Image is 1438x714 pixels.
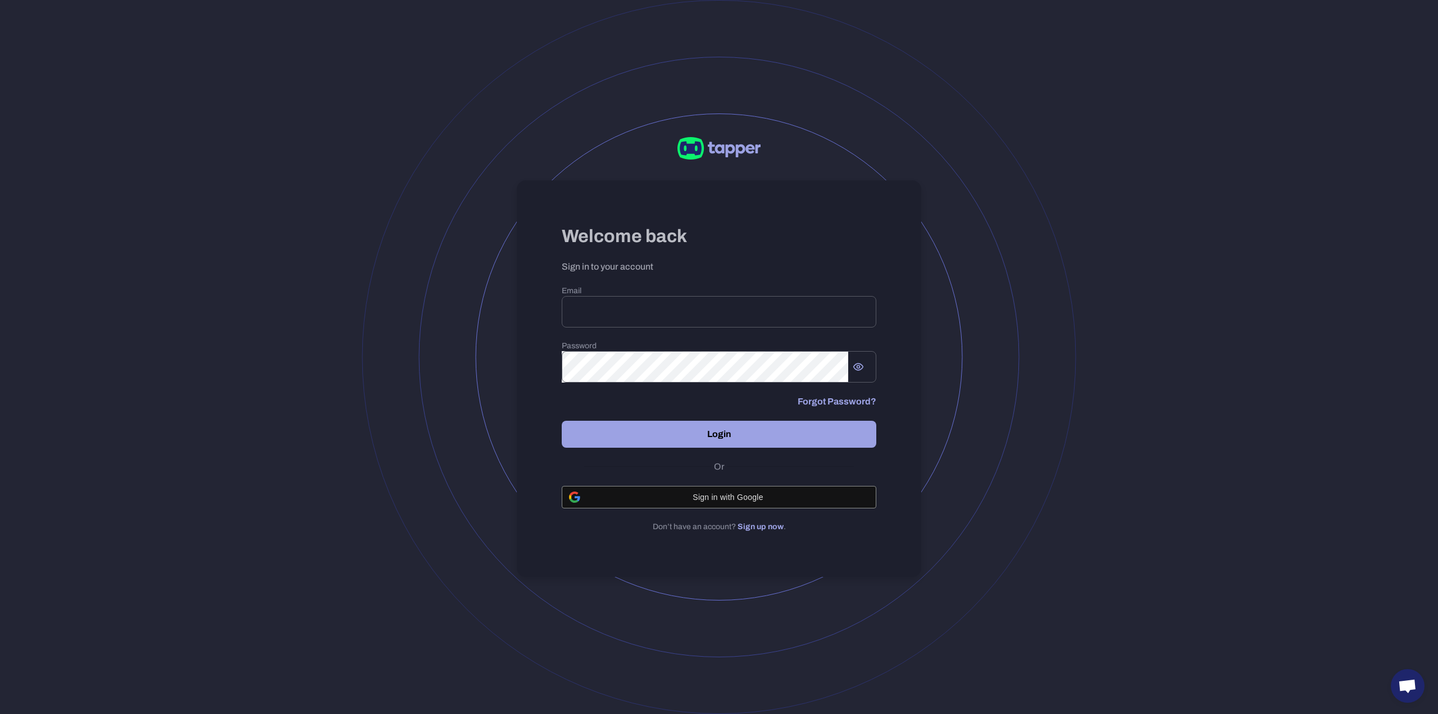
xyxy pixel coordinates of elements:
p: Sign in to your account [562,261,876,272]
button: Show password [848,357,868,377]
button: Login [562,421,876,448]
span: Or [711,461,727,472]
p: Don’t have an account? . [562,522,876,532]
span: Sign in with Google [587,493,869,502]
a: Sign up now [738,522,784,531]
a: Forgot Password? [798,396,876,407]
h6: Password [562,341,876,351]
div: Open chat [1391,669,1425,703]
h3: Welcome back [562,225,876,248]
button: Sign in with Google [562,486,876,508]
h6: Email [562,286,876,296]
